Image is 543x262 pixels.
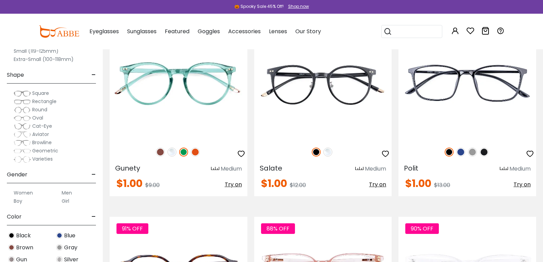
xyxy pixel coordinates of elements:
span: Goggles [198,27,220,35]
div: Medium [365,165,386,173]
span: Varieties [32,155,53,162]
img: Clear [323,148,332,157]
span: Shape [7,67,24,83]
button: Try on [514,178,531,191]
span: $1.00 [261,176,287,191]
img: Black [8,232,15,239]
span: 90% OFF [405,223,439,234]
img: Round.png [14,107,31,113]
span: Try on [369,180,386,188]
label: Girl [62,197,69,205]
img: Black [445,148,454,157]
span: Rectangle [32,98,57,105]
span: Blue [64,232,75,240]
div: Medium [221,165,242,173]
button: Try on [369,178,386,191]
span: Cat-Eye [32,123,52,129]
span: Square [32,90,49,97]
span: - [91,166,96,183]
img: Green Gunety - Plastic ,Universal Bridge Fit [110,25,247,140]
img: Cat-Eye.png [14,123,31,130]
div: Shop now [288,3,309,10]
label: Men [62,189,72,197]
span: Our Story [295,27,321,35]
img: Gray [56,244,63,251]
span: Aviator [32,131,49,138]
span: 88% OFF [261,223,295,234]
label: Women [14,189,33,197]
span: $9.00 [145,181,160,189]
img: Black Polit - TR ,Universal Bridge Fit [398,25,536,140]
span: Oval [32,114,43,121]
img: Brown [8,244,15,251]
button: Try on [225,178,242,191]
img: Gray [468,148,477,157]
span: Brown [16,244,33,252]
img: Rectangle.png [14,98,31,105]
img: Blue [56,232,63,239]
img: Square.png [14,90,31,97]
span: Featured [165,27,189,35]
span: Geometric [32,147,58,154]
a: Shop now [285,3,309,9]
span: Polit [404,163,418,173]
span: $13.00 [434,181,450,189]
span: 91% OFF [116,223,148,234]
span: Round [32,106,47,113]
img: Orange [191,148,200,157]
img: Blue [456,148,465,157]
span: - [91,67,96,83]
img: size ruler [355,166,363,172]
span: Gunety [115,163,140,173]
img: abbeglasses.com [39,25,79,38]
span: Salate [260,163,282,173]
div: 🎃 Spooky Sale 45% Off! [234,3,284,10]
img: Clear [168,148,176,157]
span: Gender [7,166,27,183]
label: Small (119-125mm) [14,47,59,55]
img: Browline.png [14,139,31,146]
img: Brown [156,148,165,157]
label: Extra-Small (100-118mm) [14,55,74,63]
span: Accessories [228,27,261,35]
img: Aviator.png [14,131,31,138]
img: Varieties.png [14,156,31,163]
span: $1.00 [405,176,431,191]
label: Boy [14,197,22,205]
span: Gray [64,244,77,252]
span: - [91,209,96,225]
img: size ruler [211,166,219,172]
span: Eyeglasses [89,27,119,35]
img: Geometric.png [14,148,31,154]
img: Black Salate - Plastic ,Adjust Nose Pads [254,25,392,140]
img: size ruler [500,166,508,172]
div: Medium [509,165,531,173]
span: Color [7,209,22,225]
span: Try on [225,180,242,188]
span: Try on [514,180,531,188]
img: Oval.png [14,115,31,122]
span: $1.00 [116,176,143,191]
span: Sunglasses [127,27,157,35]
span: Lenses [269,27,287,35]
img: Black [312,148,321,157]
span: $12.00 [290,181,306,189]
img: Matte Black [480,148,489,157]
span: Browline [32,139,52,146]
span: Black [16,232,31,240]
img: Green [179,148,188,157]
